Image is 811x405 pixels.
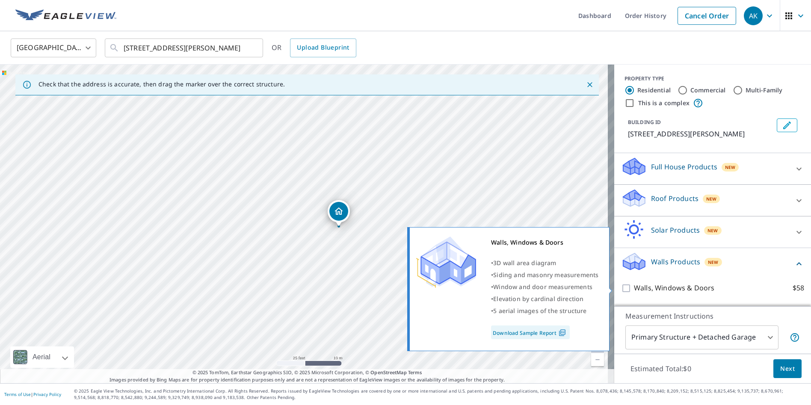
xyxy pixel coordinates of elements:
div: Dropped pin, building 1, Residential property, 11639 Studt Ave Saint Louis, MO 63141 [328,200,350,227]
div: PROPERTY TYPE [625,75,801,83]
div: OR [272,38,356,57]
p: [STREET_ADDRESS][PERSON_NAME] [628,129,773,139]
div: • [491,281,598,293]
a: OpenStreetMap [370,369,406,375]
div: Roof ProductsNew [621,188,804,213]
span: Next [780,364,795,374]
div: [GEOGRAPHIC_DATA] [11,36,96,60]
span: Elevation by cardinal direction [493,295,583,303]
p: Check that the address is accurate, then drag the marker over the correct structure. [38,80,285,88]
p: © 2025 Eagle View Technologies, Inc. and Pictometry International Corp. All Rights Reserved. Repo... [74,388,807,401]
span: 5 aerial images of the structure [493,307,586,315]
div: Solar ProductsNew [621,220,804,244]
div: AK [744,6,763,25]
div: Full House ProductsNew [621,157,804,181]
span: Upload Blueprint [297,42,349,53]
a: Cancel Order [678,7,736,25]
label: Multi-Family [746,86,783,95]
label: Commercial [690,86,726,95]
span: 3D wall area diagram [493,259,556,267]
div: • [491,257,598,269]
a: Download Sample Report [491,325,570,339]
p: Roof Products [651,193,699,204]
div: Walls ProductsNew [621,251,804,276]
button: Edit building 1 [777,118,797,132]
span: New [707,227,718,234]
span: Your report will include the primary structure and a detached garage if one exists. [790,332,800,343]
a: Terms of Use [4,391,31,397]
span: New [706,195,717,202]
span: © 2025 TomTom, Earthstar Geographics SIO, © 2025 Microsoft Corporation, © [192,369,422,376]
a: Privacy Policy [33,391,61,397]
label: This is a complex [638,99,690,107]
p: Walls Products [651,257,700,267]
button: Next [773,359,802,378]
span: Window and door measurements [493,283,592,291]
div: Aerial [30,346,53,368]
div: • [491,269,598,281]
input: Search by address or latitude-longitude [124,36,246,60]
label: Residential [637,86,671,95]
img: Premium [416,236,476,288]
a: Current Level 20, Zoom Out [591,353,604,366]
span: New [708,259,719,266]
p: $58 [793,283,804,293]
img: EV Logo [15,9,116,22]
button: Close [584,79,595,90]
a: Terms [408,369,422,375]
p: Measurement Instructions [625,311,800,321]
div: • [491,305,598,317]
p: Solar Products [651,225,700,235]
p: Full House Products [651,162,717,172]
div: • [491,293,598,305]
p: Estimated Total: $0 [624,359,698,378]
img: Pdf Icon [556,329,568,337]
a: Upload Blueprint [290,38,356,57]
p: BUILDING ID [628,118,661,126]
span: New [725,164,736,171]
div: Aerial [10,346,74,368]
div: Primary Structure + Detached Garage [625,325,778,349]
div: Walls, Windows & Doors [491,236,598,248]
p: | [4,392,61,397]
span: Siding and masonry measurements [493,271,598,279]
p: Walls, Windows & Doors [634,283,714,293]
